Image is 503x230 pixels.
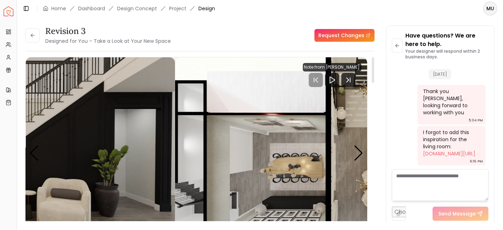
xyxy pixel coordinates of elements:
li: Design Concept [117,5,157,12]
a: Project [169,5,186,12]
h3: Revision 3 [45,25,171,37]
small: Designed for You – Take a Look at Your New Space [45,38,171,45]
p: Have questions? We are here to help. [406,31,488,48]
div: I forgot to add this inspiration for the living room: [423,129,479,157]
div: Next slide [354,145,364,161]
a: [DOMAIN_NAME][URL] [423,150,475,157]
a: Home [51,5,66,12]
div: 5:04 PM [469,117,483,124]
span: [DATE] [429,69,451,79]
a: Spacejoy [4,6,13,16]
a: Request Changes [314,29,375,42]
div: Note from [PERSON_NAME] [303,63,362,71]
div: Previous slide [29,145,39,161]
svg: Next Track [341,73,355,87]
span: Design [198,5,215,12]
nav: breadcrumb [43,5,215,12]
img: Spacejoy Logo [4,6,13,16]
span: MU [484,2,497,15]
div: 6:16 PM [470,158,483,165]
p: Your designer will respond within 2 business days. [406,48,488,60]
div: Thank you [PERSON_NAME], looking forward to working with you [423,88,479,116]
button: MU [483,1,497,16]
a: Dashboard [78,5,105,12]
svg: Play [328,76,336,84]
